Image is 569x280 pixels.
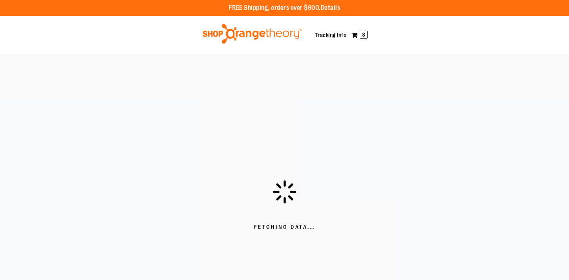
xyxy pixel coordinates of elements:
[321,4,340,11] a: Details
[229,4,340,13] p: FREE Shipping, orders over $600.
[254,223,315,231] span: Fetching Data...
[360,31,368,39] span: 3
[315,32,347,38] a: Tracking Info
[201,24,303,44] img: Shop Orangetheory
